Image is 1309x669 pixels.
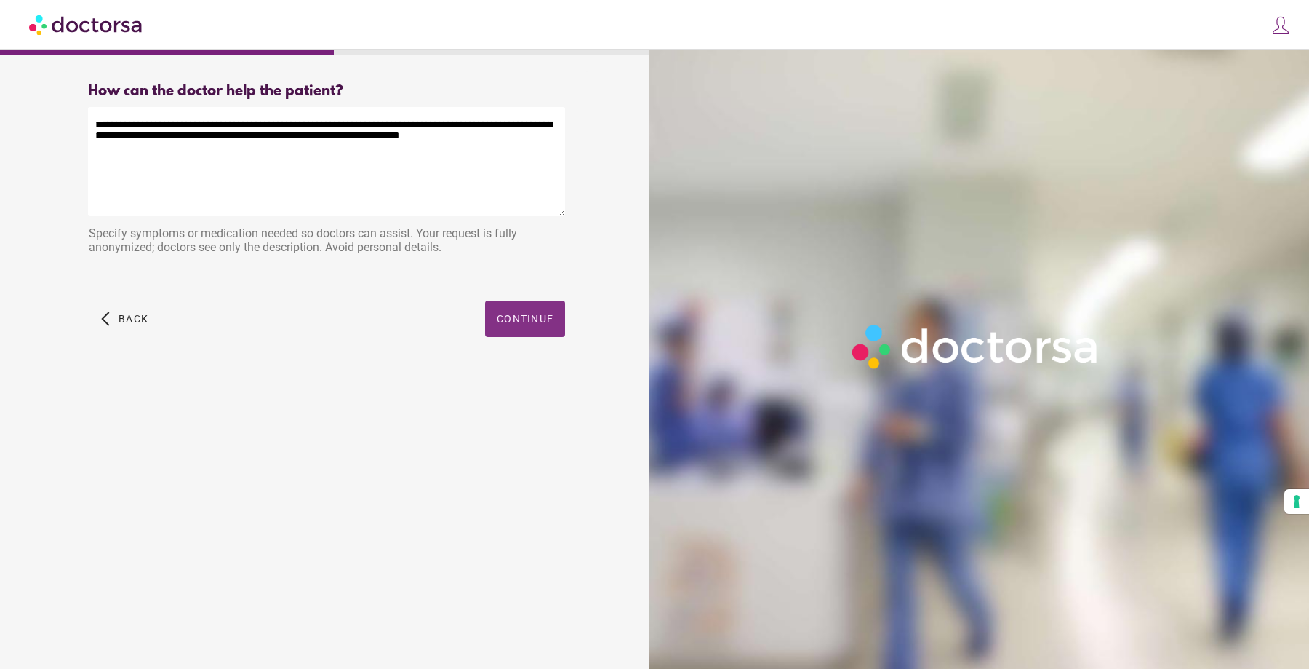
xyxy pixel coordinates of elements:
[119,313,148,325] span: Back
[1284,489,1309,514] button: Your consent preferences for tracking technologies
[95,301,154,337] button: arrow_back_ios Back
[29,8,144,41] img: Doctorsa.com
[88,219,565,265] div: Specify symptoms or medication needed so doctors can assist. Your request is fully anonymized; do...
[1270,15,1291,36] img: icons8-customer-100.png
[485,301,565,337] button: Continue
[497,313,553,325] span: Continue
[845,317,1107,376] img: Logo-Doctorsa-trans-White-partial-flat.png
[88,83,565,100] div: How can the doctor help the patient?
